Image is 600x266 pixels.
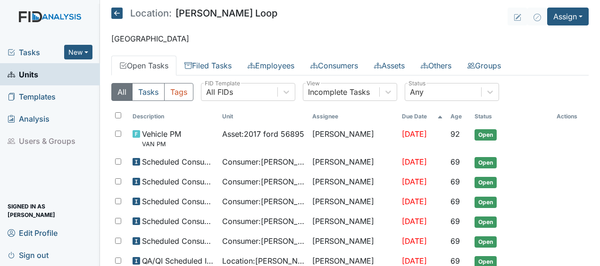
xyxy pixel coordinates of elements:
[308,192,398,212] td: [PERSON_NAME]
[8,248,49,262] span: Sign out
[413,56,459,75] a: Others
[308,172,398,192] td: [PERSON_NAME]
[222,176,304,187] span: Consumer : [PERSON_NAME], Shekeyra
[410,86,424,98] div: Any
[222,235,304,247] span: Consumer : [PERSON_NAME]
[176,56,240,75] a: Filed Tasks
[302,56,366,75] a: Consumers
[218,108,308,125] th: Toggle SortBy
[240,56,302,75] a: Employees
[450,256,460,266] span: 69
[132,83,165,101] button: Tasks
[8,111,50,126] span: Analysis
[402,157,427,166] span: [DATE]
[450,216,460,226] span: 69
[447,108,471,125] th: Toggle SortBy
[130,8,172,18] span: Location:
[366,56,413,75] a: Assets
[115,112,121,118] input: Toggle All Rows Selected
[8,203,92,218] span: Signed in as [PERSON_NAME]
[475,236,497,248] span: Open
[402,197,427,206] span: [DATE]
[164,83,193,101] button: Tags
[64,45,92,59] button: New
[111,33,589,44] p: [GEOGRAPHIC_DATA]
[142,196,215,207] span: Scheduled Consumer Chart Review
[475,129,497,141] span: Open
[308,108,398,125] th: Assignee
[402,256,427,266] span: [DATE]
[222,196,304,207] span: Consumer : [PERSON_NAME]
[8,89,56,104] span: Templates
[475,177,497,188] span: Open
[142,216,215,227] span: Scheduled Consumer Chart Review
[402,236,427,246] span: [DATE]
[553,108,589,125] th: Actions
[111,83,133,101] button: All
[402,177,427,186] span: [DATE]
[308,125,398,152] td: [PERSON_NAME]
[471,108,553,125] th: Toggle SortBy
[222,216,304,227] span: Consumer : [PERSON_NAME]
[142,140,181,149] small: VAN PM
[402,216,427,226] span: [DATE]
[308,212,398,232] td: [PERSON_NAME]
[129,108,218,125] th: Toggle SortBy
[142,176,215,187] span: Scheduled Consumer Chart Review
[308,86,370,98] div: Incomplete Tasks
[402,129,427,139] span: [DATE]
[450,157,460,166] span: 69
[142,156,215,167] span: Scheduled Consumer Chart Review
[475,197,497,208] span: Open
[8,225,58,240] span: Edit Profile
[475,216,497,228] span: Open
[459,56,509,75] a: Groups
[547,8,589,25] button: Assign
[142,235,215,247] span: Scheduled Consumer Chart Review
[450,236,460,246] span: 69
[222,156,304,167] span: Consumer : [PERSON_NAME]
[398,108,447,125] th: Toggle SortBy
[111,83,193,101] div: Type filter
[111,56,176,75] a: Open Tasks
[8,67,38,82] span: Units
[111,8,277,19] h5: [PERSON_NAME] Loop
[450,129,460,139] span: 92
[450,197,460,206] span: 69
[142,128,181,149] span: Vehicle PM VAN PM
[308,152,398,172] td: [PERSON_NAME]
[308,232,398,251] td: [PERSON_NAME]
[475,157,497,168] span: Open
[8,47,64,58] a: Tasks
[206,86,233,98] div: All FIDs
[450,177,460,186] span: 69
[222,128,304,140] span: Asset : 2017 ford 56895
